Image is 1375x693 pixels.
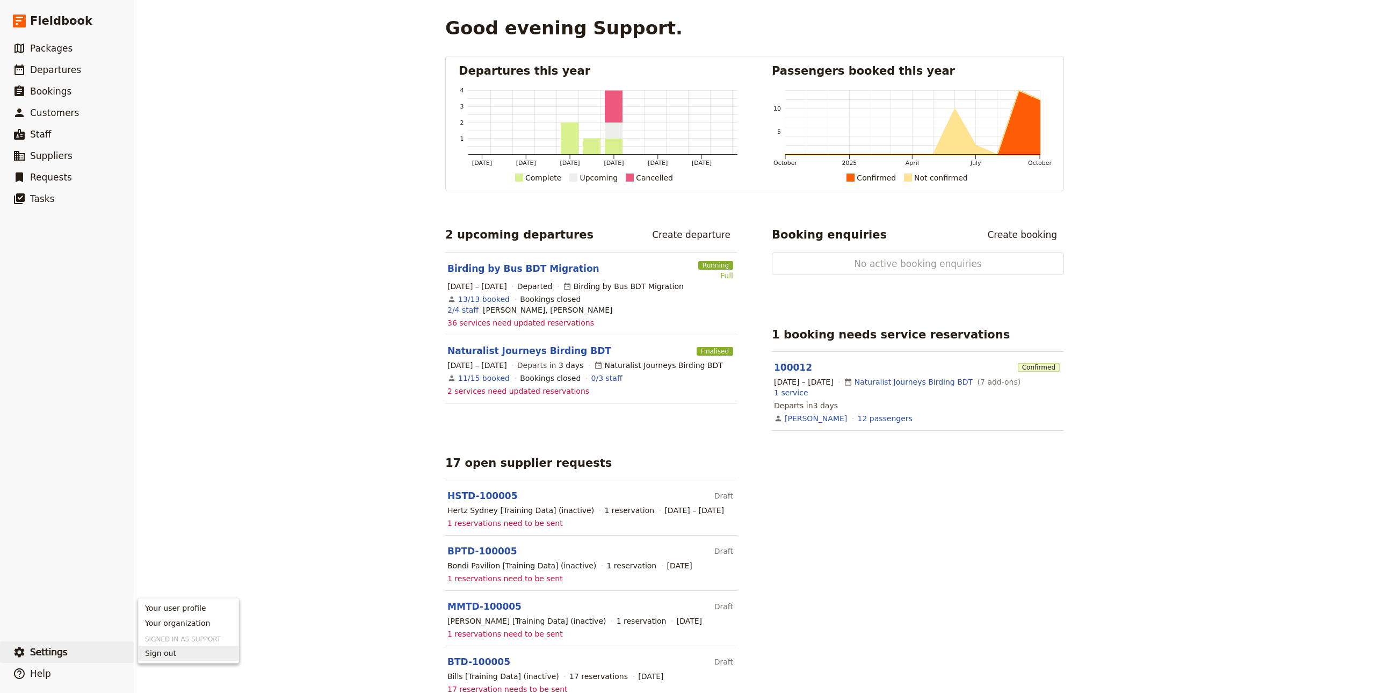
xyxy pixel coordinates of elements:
tspan: [DATE] [604,160,624,167]
span: No active booking enquiries [807,257,1029,270]
span: 1 reservations need to be sent [447,518,563,529]
a: BTD-100005 [447,656,510,667]
span: Help [30,668,51,679]
span: 1 reservations need to be sent [447,573,563,584]
a: [PERSON_NAME] [785,413,847,424]
tspan: 1 [460,135,464,142]
div: Naturalist Journeys Birding BDT [594,360,723,371]
span: Suppliers [30,150,73,161]
span: Departs in [517,360,583,371]
tspan: 2 [460,119,464,126]
div: Draft [714,542,733,560]
span: 1 reservations need to be sent [447,629,563,639]
span: 36 services need updated reservations [447,317,594,328]
tspan: April [906,160,919,167]
a: Create booking [980,226,1064,244]
span: Bookings [30,86,71,97]
div: Not confirmed [914,171,968,184]
div: Draft [714,597,733,616]
div: Draft [714,653,733,671]
span: [DATE] [638,671,663,682]
a: 100012 [774,362,812,373]
a: MMTD-100005 [447,601,522,612]
tspan: [DATE] [516,160,536,167]
a: Birding by Bus BDT Migration [447,262,599,275]
div: 1 reservation [606,560,656,571]
a: Naturalist Journeys Birding BDT [447,344,611,357]
span: Packages [30,43,73,54]
tspan: [DATE] [692,160,712,167]
div: Bookings closed [520,373,581,384]
h1: Good evening Support. [445,17,683,39]
div: Cancelled [636,171,673,184]
h2: 17 open supplier requests [445,455,612,471]
span: Requests [30,172,72,183]
button: Sign out of support+tranquilobay@fieldbook.com [139,646,238,661]
tspan: October [1028,160,1052,167]
span: Your organization [145,618,210,629]
span: Finalised [697,347,733,356]
h2: Booking enquiries [772,227,887,243]
span: Confirmed [1018,363,1060,372]
div: Complete [525,171,561,184]
h2: Departures this year [459,63,737,79]
div: Departed [517,281,553,292]
span: 2 services need updated reservations [447,386,589,396]
tspan: 5 [777,128,781,135]
tspan: 2025 [842,160,857,167]
span: Roger, Brenda [483,305,613,315]
a: 0/3 staff [591,373,623,384]
a: Create departure [645,226,737,244]
span: Customers [30,107,79,118]
h3: Signed in as Support [139,631,238,644]
a: BPTD-100005 [447,546,517,557]
div: 1 reservation [617,616,667,626]
tspan: [DATE] [560,160,580,167]
h2: 2 upcoming departures [445,227,594,243]
span: Sign out [145,648,176,659]
h2: 1 booking needs service reservations [772,327,1010,343]
tspan: [DATE] [472,160,492,167]
span: Tasks [30,193,55,204]
span: [DATE] – [DATE] [447,281,507,292]
tspan: 3 [460,103,464,110]
tspan: [DATE] [648,160,668,167]
div: Bills [Training Data] (inactive) [447,671,559,682]
span: Departures [30,64,81,75]
span: [DATE] [677,616,702,626]
span: Fieldbook [30,13,92,29]
tspan: October [773,160,797,167]
span: ( 7 add-ons ) [975,377,1021,387]
div: [PERSON_NAME] [Training Data] (inactive) [447,616,606,626]
div: Full [698,270,733,281]
a: View the passengers for this booking [858,413,913,424]
span: [DATE] – [DATE] [774,377,834,387]
a: HSTD-100005 [447,490,518,501]
h2: Passengers booked this year [772,63,1051,79]
span: Staff [30,129,52,140]
tspan: July [970,160,981,167]
div: Bookings closed [520,294,581,305]
a: 1 service [774,387,808,398]
tspan: 4 [460,87,464,94]
div: Bondi Pavilion [Training Data] (inactive) [447,560,596,571]
span: 3 days [559,361,583,370]
div: 17 reservations [569,671,628,682]
a: View the bookings for this departure [458,294,510,305]
span: [DATE] – [DATE] [664,505,724,516]
div: Hertz Sydney [Training Data] (inactive) [447,505,594,516]
span: Running [698,261,733,270]
div: Upcoming [580,171,618,184]
a: 2/4 staff [447,305,479,315]
div: Draft [714,487,733,505]
div: Birding by Bus BDT Migration [563,281,684,292]
span: [DATE] [667,560,692,571]
div: Confirmed [857,171,896,184]
a: Your organization [139,616,238,631]
span: Departs in 3 days [774,400,838,411]
a: Your user profile [139,601,238,616]
tspan: 10 [773,105,781,112]
span: Settings [30,647,68,658]
span: [DATE] – [DATE] [447,360,507,371]
a: Naturalist Journeys Birding BDT [855,377,973,387]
